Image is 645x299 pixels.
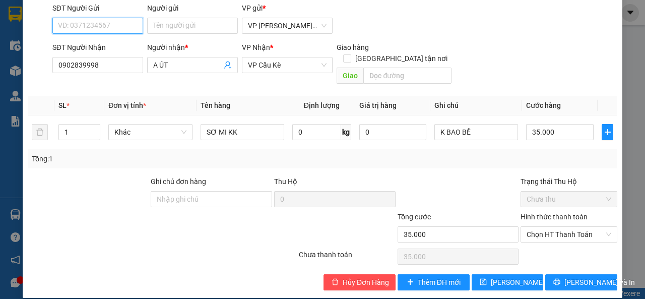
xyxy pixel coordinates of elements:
[363,68,451,84] input: Dọc đường
[151,177,206,186] label: Ghi chú đơn hàng
[4,20,147,39] p: GỬI:
[4,54,132,64] span: 0869698926 -
[351,53,451,64] span: [GEOGRAPHIC_DATA] tận nơi
[151,191,272,207] input: Ghi chú đơn hàng
[52,3,143,14] div: SĐT Người Gửi
[147,42,238,53] div: Người nhận
[4,20,94,39] span: VP [PERSON_NAME] ([GEOGRAPHIC_DATA]) -
[32,124,48,140] button: delete
[224,61,232,69] span: user-add
[398,274,470,290] button: plusThêm ĐH mới
[602,128,613,136] span: plus
[337,68,363,84] span: Giao
[28,43,98,53] span: VP Trà Vinh (Hàng)
[521,176,617,187] div: Trạng thái Thu Hộ
[32,153,250,164] div: Tổng: 1
[248,18,327,33] span: VP Trần Phú (Hàng)
[26,66,81,75] span: KO BAO HƯ BỂ
[564,277,635,288] span: [PERSON_NAME] và In
[4,43,147,53] p: NHẬN:
[398,213,431,221] span: Tổng cước
[54,54,132,64] span: [GEOGRAPHIC_DATA]
[341,124,351,140] span: kg
[34,6,117,15] strong: BIÊN NHẬN GỬI HÀNG
[480,278,487,286] span: save
[526,101,561,109] span: Cước hàng
[418,277,461,288] span: Thêm ĐH mới
[4,66,81,75] span: GIAO:
[108,101,146,109] span: Đơn vị tính
[274,177,297,186] span: Thu Hộ
[298,249,397,267] div: Chưa thanh toán
[407,278,414,286] span: plus
[472,274,544,290] button: save[PERSON_NAME] thay đổi
[343,277,389,288] span: Hủy Đơn Hàng
[521,213,588,221] label: Hình thức thanh toán
[201,124,284,140] input: VD: Bàn, Ghế
[491,277,571,288] span: [PERSON_NAME] thay đổi
[58,101,67,109] span: SL
[201,101,230,109] span: Tên hàng
[337,43,369,51] span: Giao hàng
[242,3,333,14] div: VP gửi
[114,125,186,140] span: Khác
[332,278,339,286] span: delete
[248,57,327,73] span: VP Cầu Kè
[553,278,560,286] span: printer
[602,124,613,140] button: plus
[147,3,238,14] div: Người gửi
[52,42,143,53] div: SĐT Người Nhận
[359,101,397,109] span: Giá trị hàng
[304,101,340,109] span: Định lượng
[545,274,617,290] button: printer[PERSON_NAME] và In
[324,274,396,290] button: deleteHủy Đơn Hàng
[527,227,611,242] span: Chọn HT Thanh Toán
[434,124,518,140] input: Ghi Chú
[527,192,611,207] span: Chưa thu
[430,96,522,115] th: Ghi chú
[242,43,270,51] span: VP Nhận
